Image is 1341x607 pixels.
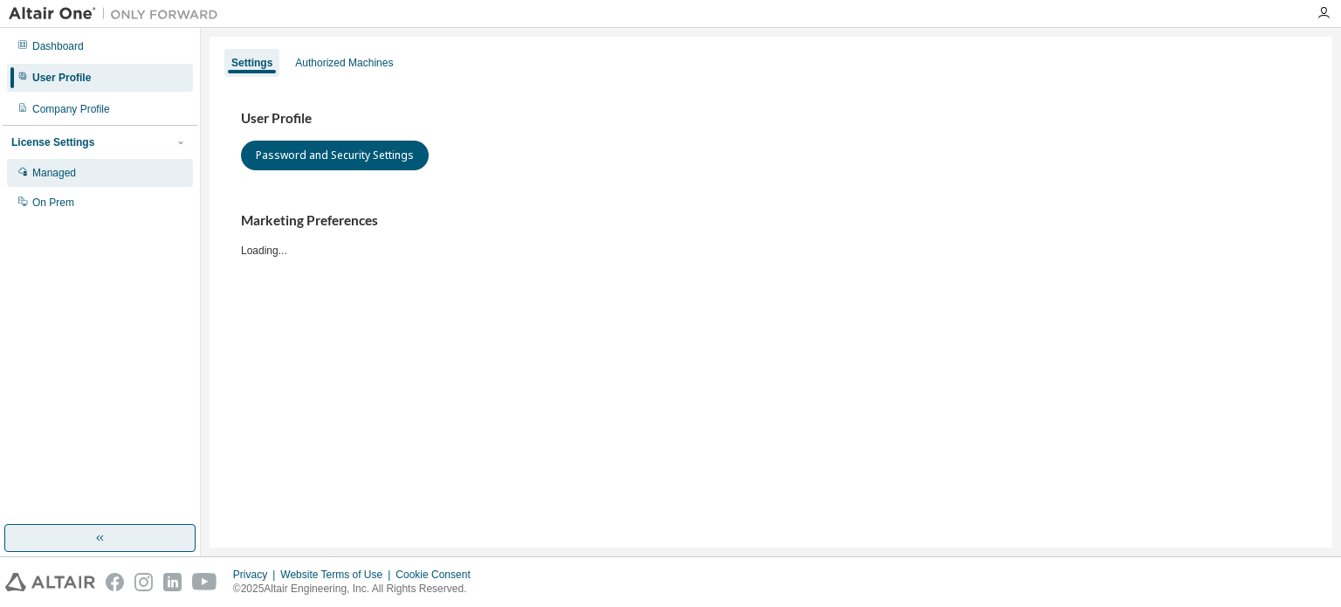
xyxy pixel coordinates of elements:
h3: User Profile [241,110,1301,128]
div: Settings [231,56,272,70]
div: Authorized Machines [295,56,393,70]
div: Cookie Consent [395,568,480,582]
h3: Marketing Preferences [241,212,1301,230]
button: Password and Security Settings [241,141,429,170]
div: Loading... [241,212,1301,257]
div: Managed [32,166,76,180]
img: altair_logo.svg [5,573,95,591]
img: linkedin.svg [163,573,182,591]
img: facebook.svg [106,573,124,591]
img: instagram.svg [134,573,153,591]
div: Dashboard [32,39,84,53]
div: User Profile [32,71,91,85]
img: Altair One [9,5,227,23]
div: Privacy [233,568,280,582]
p: © 2025 Altair Engineering, Inc. All Rights Reserved. [233,582,481,597]
div: Company Profile [32,102,110,116]
div: License Settings [11,135,94,149]
div: On Prem [32,196,74,210]
div: Website Terms of Use [280,568,395,582]
img: youtube.svg [192,573,217,591]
